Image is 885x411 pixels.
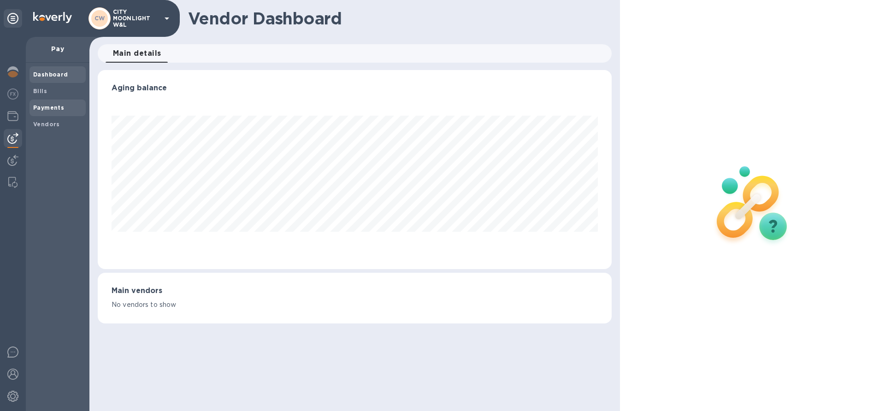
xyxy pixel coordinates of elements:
b: Dashboard [33,71,68,78]
b: Payments [33,104,64,111]
img: Logo [33,12,72,23]
h1: Vendor Dashboard [188,9,605,28]
span: Main details [113,47,161,60]
h3: Main vendors [112,287,598,295]
b: Vendors [33,121,60,128]
p: Pay [33,44,82,53]
p: CITY MOONLIGHT W&L [113,9,159,28]
p: No vendors to show [112,300,598,310]
b: CW [94,15,105,22]
h3: Aging balance [112,84,598,93]
img: Foreign exchange [7,88,18,100]
b: Bills [33,88,47,94]
img: Wallets [7,111,18,122]
div: Unpin categories [4,9,22,28]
